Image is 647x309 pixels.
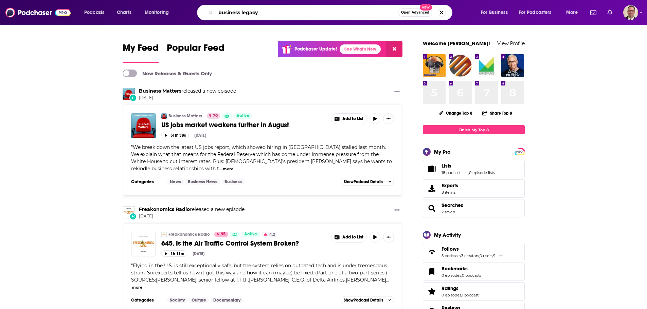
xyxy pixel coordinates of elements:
[241,232,260,237] a: Active
[566,8,578,17] span: More
[131,297,162,303] h3: Categories
[140,7,178,18] button: open menu
[123,88,135,100] img: Business Matters
[442,182,458,189] span: Exports
[161,132,189,138] button: 51m 38s
[294,46,337,52] p: Podchaser Update!
[139,206,245,213] h3: released a new episode
[139,88,236,94] h3: released a new episode
[623,5,638,20] button: Show profile menu
[236,113,249,119] span: Active
[234,113,252,119] a: Active
[423,243,525,261] span: Follows
[469,170,495,175] a: 0 episode lists
[112,7,136,18] a: Charts
[221,231,226,238] span: 95
[423,125,525,134] a: Finish My Top 8
[5,6,71,19] a: Podchaser - Follow, Share and Rate Podcasts
[449,54,472,77] a: Rare Earth Exchanges
[476,7,516,18] button: open menu
[497,40,525,46] a: View Profile
[117,8,131,17] span: Charts
[442,285,479,291] a: Ratings
[132,285,142,290] button: more
[423,263,525,281] span: Bookmarks
[493,253,503,258] a: 9 lists
[161,250,187,257] button: 1h 11m
[161,121,326,129] a: US jobs market weakens further in August
[386,277,389,283] span: ...
[480,253,492,258] a: 0 users
[193,251,204,256] div: [DATE]
[262,232,277,237] button: 4.2
[189,297,209,303] a: Culture
[167,42,224,63] a: Popular Feed
[423,54,446,77] img: Reel Pod News Cast™ with Levon Putney
[123,70,212,77] a: New Releases & Guests Only
[206,113,220,119] a: 70
[129,213,137,220] div: New Episode
[168,113,202,119] a: Business Matters
[442,246,503,252] a: Follows
[214,232,228,237] a: 95
[167,297,187,303] a: Society
[392,88,402,96] button: Show More Button
[462,273,481,278] a: 0 podcasts
[139,213,245,219] span: [DATE]
[588,7,599,18] a: Show notifications dropdown
[425,184,439,193] span: Exports
[442,293,461,297] a: 0 episodes
[216,7,398,18] input: Search podcasts, credits, & more...
[79,7,113,18] button: open menu
[425,164,439,174] a: Lists
[398,8,432,17] button: Open AdvancedNew
[442,285,459,291] span: Ratings
[475,54,498,77] img: Marketplace
[331,232,367,242] button: Show More Button
[145,8,169,17] span: Monitoring
[123,206,135,218] a: Freakonomics Radio
[341,296,394,304] button: ShowPodcast Details
[342,116,363,121] span: Add to List
[123,42,159,63] a: My Feed
[519,8,552,17] span: For Podcasters
[185,179,220,185] a: Business News
[331,114,367,124] button: Show More Button
[161,113,167,119] img: Business Matters
[344,298,383,303] span: Show Podcast Details
[462,293,479,297] a: 1 podcast
[442,163,451,169] span: Lists
[161,232,167,237] img: Freakonomics Radio
[442,163,495,169] a: Lists
[425,267,439,276] a: Bookmarks
[131,113,156,138] img: US jobs market weakens further in August
[561,7,586,18] button: open menu
[342,235,363,240] span: Add to List
[425,287,439,296] a: Ratings
[423,282,525,301] span: Ratings
[442,266,468,272] span: Bookmarks
[461,273,462,278] span: ,
[442,253,461,258] a: 5 podcasts
[161,239,299,248] span: 645. Is the Air Traffic Control System Broken?
[623,5,638,20] span: Logged in as PercPodcast
[461,253,479,258] a: 3 creators
[442,170,468,175] a: 18 podcast lists
[501,54,524,77] img: Ask Dr. Drew
[344,179,383,184] span: Show Podcast Details
[482,107,513,120] button: Share Top 8
[442,190,458,195] span: 8 items
[442,202,463,208] a: Searches
[131,263,387,283] span: "
[131,232,156,256] img: 645. Is the Air Traffic Control System Broken?
[131,263,387,283] span: Flying in the U.S. is still exceptionally safe, but the system relies on outdated tech and is und...
[139,95,236,101] span: [DATE]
